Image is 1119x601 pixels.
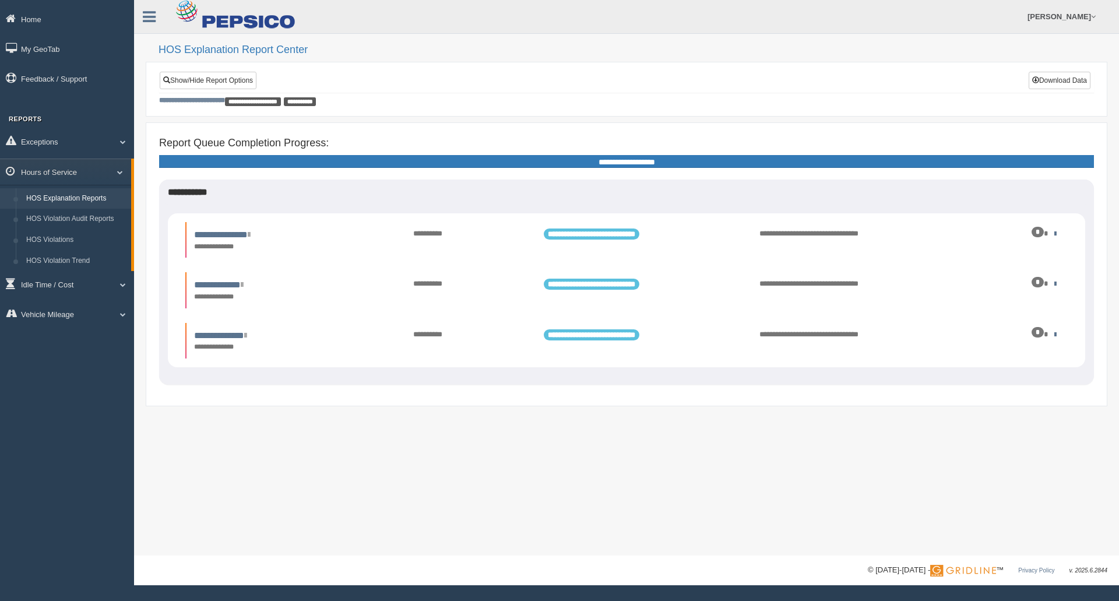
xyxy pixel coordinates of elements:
li: Expand [185,323,1068,359]
h4: Report Queue Completion Progress: [159,138,1094,149]
li: Expand [185,222,1068,258]
div: © [DATE]-[DATE] - ™ [868,564,1107,577]
button: Download Data [1029,72,1090,89]
h2: HOS Explanation Report Center [159,44,1107,56]
img: Gridline [930,565,996,577]
a: HOS Violation Audit Reports [21,209,131,230]
a: HOS Explanation Reports [21,188,131,209]
a: Show/Hide Report Options [160,72,256,89]
span: v. 2025.6.2844 [1069,567,1107,574]
a: HOS Violations [21,230,131,251]
li: Expand [185,272,1068,308]
a: Privacy Policy [1018,567,1054,574]
a: HOS Violation Trend [21,251,131,272]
